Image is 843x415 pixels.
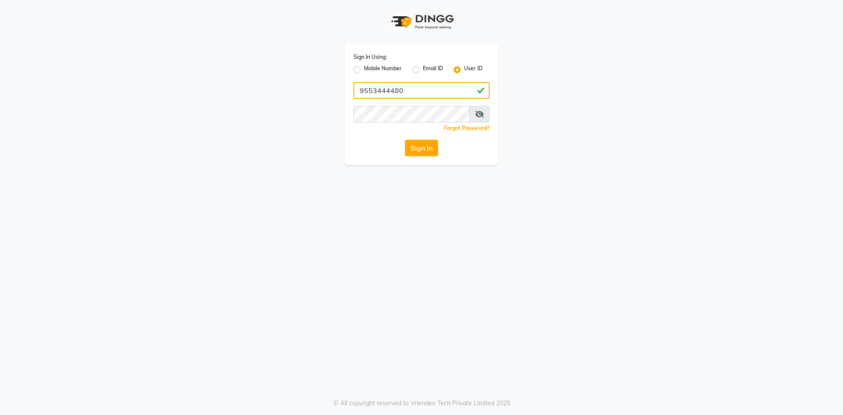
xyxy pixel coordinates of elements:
button: Sign In [405,140,438,156]
label: Email ID [423,65,443,75]
input: Username [353,82,490,99]
input: Username [353,106,470,123]
img: logo1.svg [386,9,457,35]
label: Sign In Using: [353,53,387,61]
a: Forgot Password? [444,125,490,131]
label: User ID [464,65,483,75]
label: Mobile Number [364,65,402,75]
